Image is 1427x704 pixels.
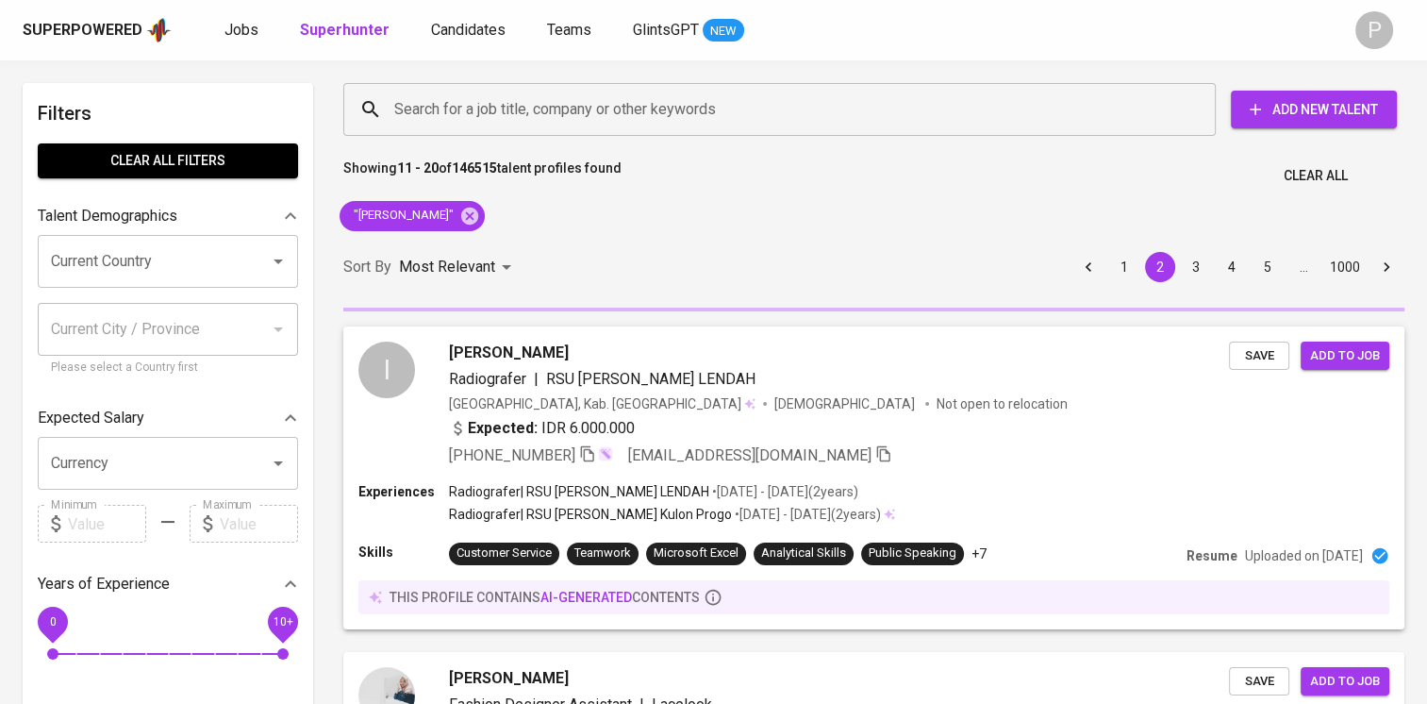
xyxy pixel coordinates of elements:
p: Expected Salary [38,407,144,429]
div: Superpowered [23,20,142,42]
span: Clear All [1284,164,1348,188]
div: "[PERSON_NAME]" [340,201,485,231]
button: Add to job [1301,667,1389,696]
a: I[PERSON_NAME]Radiografer|RSU [PERSON_NAME] LENDAH[GEOGRAPHIC_DATA], Kab. [GEOGRAPHIC_DATA][DEMOG... [343,327,1404,629]
div: IDR 6.000.000 [449,417,635,440]
span: AI-generated [540,590,632,605]
button: Clear All filters [38,143,298,178]
h6: Filters [38,98,298,128]
span: Candidates [431,21,506,39]
button: Go to page 4 [1217,252,1247,282]
span: Add New Talent [1246,98,1382,122]
span: Jobs [224,21,258,39]
span: Add to job [1310,345,1380,367]
div: Most Relevant [399,250,518,285]
b: Superhunter [300,21,390,39]
p: Resume [1186,546,1237,565]
b: Expected: [468,417,538,440]
button: Add to job [1301,342,1389,371]
span: | [534,368,539,391]
span: GlintsGPT [633,21,699,39]
span: [PERSON_NAME] [449,667,569,690]
span: RSU [PERSON_NAME] LENDAH [546,370,755,388]
p: • [DATE] - [DATE] ( 2 years ) [732,505,881,524]
p: Experiences [358,482,449,501]
img: magic_wand.svg [598,446,613,461]
div: P [1355,11,1393,49]
p: Not open to relocation [937,394,1068,413]
span: [DEMOGRAPHIC_DATA] [774,394,918,413]
b: 11 - 20 [397,160,439,176]
span: 10+ [273,615,292,629]
p: this profile contains contents [390,588,700,607]
a: Jobs [224,19,262,42]
button: Open [265,450,291,477]
p: Showing of talent profiles found [343,159,622,193]
p: Most Relevant [399,256,495,278]
span: Radiografer [449,370,526,388]
p: Radiografer | RSU [PERSON_NAME] LENDAH [449,482,709,501]
button: Go to previous page [1073,252,1103,282]
nav: pagination navigation [1070,252,1404,282]
span: "[PERSON_NAME]" [340,207,465,225]
p: Skills [358,543,449,562]
a: Superhunter [300,19,393,42]
div: Public Speaking [869,545,956,562]
p: Radiografer | RSU [PERSON_NAME] Kulon Progo [449,505,732,524]
div: Talent Demographics [38,197,298,235]
p: Uploaded on [DATE] [1245,546,1363,565]
div: Customer Service [456,545,552,562]
a: GlintsGPT NEW [633,19,744,42]
p: Years of Experience [38,573,170,595]
button: Open [265,248,291,275]
div: Years of Experience [38,565,298,603]
span: [PHONE_NUMBER] [449,446,575,464]
p: Please select a Country first [51,359,285,377]
input: Value [68,505,146,543]
span: NEW [703,22,744,41]
span: 0 [49,615,56,629]
a: Candidates [431,19,509,42]
span: Save [1238,671,1280,693]
p: +7 [971,545,987,563]
div: Analytical Skills [761,545,846,562]
div: I [358,342,415,398]
div: Expected Salary [38,399,298,437]
span: [EMAIL_ADDRESS][DOMAIN_NAME] [628,446,871,464]
img: app logo [146,16,172,44]
button: Save [1229,667,1289,696]
button: Go to next page [1371,252,1402,282]
button: Go to page 3 [1181,252,1211,282]
div: Microsoft Excel [654,545,738,562]
p: • [DATE] - [DATE] ( 2 years ) [709,482,858,501]
button: Save [1229,342,1289,371]
button: Clear All [1276,159,1355,193]
p: Talent Demographics [38,205,177,227]
span: [PERSON_NAME] [449,342,569,364]
div: [GEOGRAPHIC_DATA], Kab. [GEOGRAPHIC_DATA] [449,394,755,413]
span: Teams [547,21,591,39]
a: Teams [547,19,595,42]
button: Add New Talent [1231,91,1397,128]
span: Add to job [1310,671,1380,693]
a: Superpoweredapp logo [23,16,172,44]
span: Save [1238,345,1280,367]
button: Go to page 5 [1253,252,1283,282]
div: … [1288,258,1319,277]
b: 146515 [452,160,497,176]
input: Value [220,505,298,543]
button: Go to page 1000 [1324,252,1366,282]
p: Sort By [343,256,391,278]
span: Clear All filters [53,149,283,173]
button: page 2 [1145,252,1175,282]
button: Go to page 1 [1109,252,1139,282]
div: Teamwork [574,545,631,562]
